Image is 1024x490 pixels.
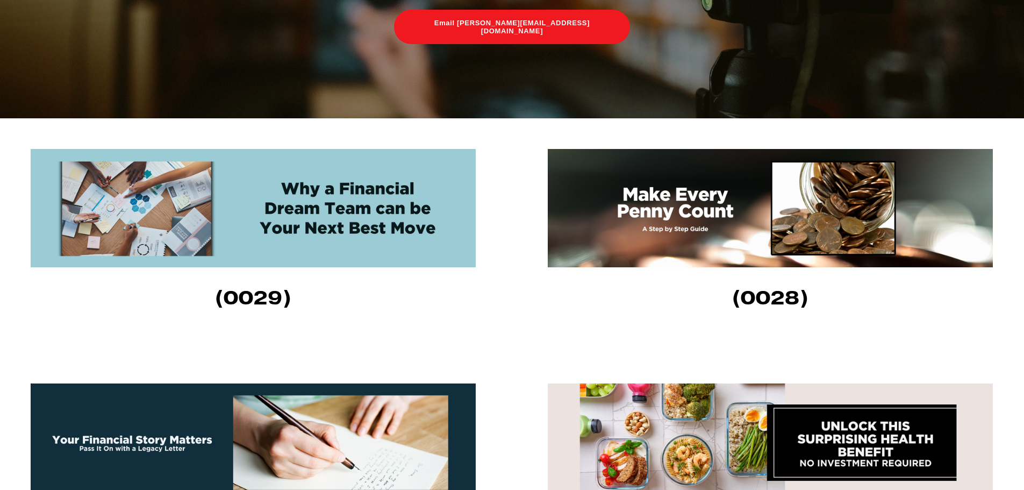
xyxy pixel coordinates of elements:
img: Make Every Penny Count: A Step-by-Step Guide! (0028) In my opinion, setting smart financial goals... [548,149,993,267]
strong: (0028) [732,285,808,310]
a: Email [PERSON_NAME][EMAIL_ADDRESS][DOMAIN_NAME] [394,10,630,44]
img: Why a Financial Dream Team can be Your Next Best Move (0029) Building a financial team can be sig... [31,149,476,267]
strong: (0029) [215,285,291,310]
